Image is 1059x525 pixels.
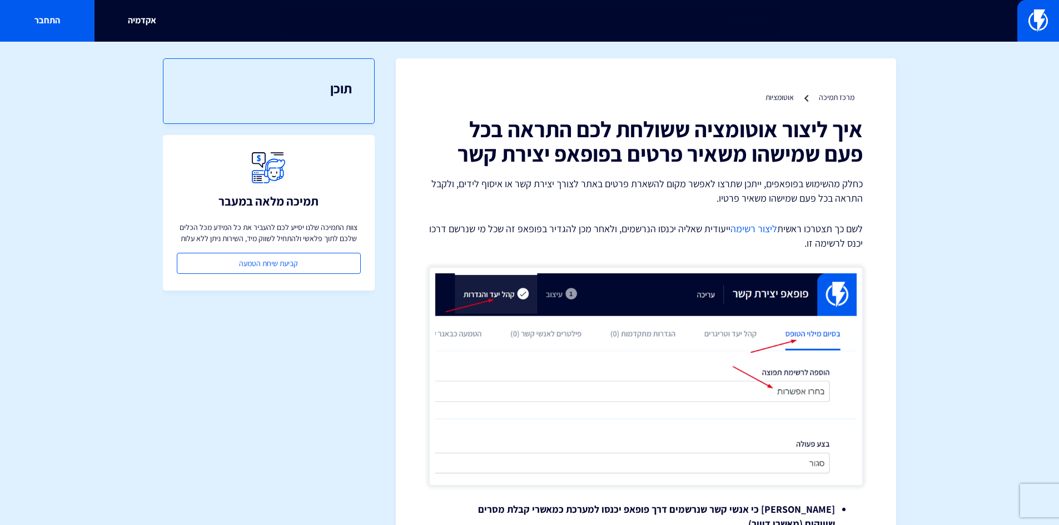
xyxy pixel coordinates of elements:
[280,8,780,34] input: חיפוש מהיר...
[218,194,319,208] h3: תמיכה מלאה במעבר
[429,117,863,166] h1: איך ליצור אוטומציה ששולחת לכם התראה בכל פעם שמישהו משאיר פרטים בפופאפ יצירת קשר
[429,222,863,250] p: לשם כך תצטרכו ראשית ייעודית שאליה יכנסו הנרשמים, ולאחר מכן להגדיר בפופאפ זה שכל מי שנרשם דרכו יכנ...
[819,92,854,102] a: מרכז תמיכה
[765,92,794,102] a: אוטומציות
[177,253,361,274] a: קביעת שיחת הטמעה
[186,81,352,96] h3: תוכן
[429,177,863,205] p: כחלק מהשימוש בפופאפים, ייתכן שתרצו לאפשר מקום להשארת פרטים באתר לצורך יצירת קשר או איסוף לידים, ו...
[177,222,361,244] p: צוות התמיכה שלנו יסייע לכם להעביר את כל המידע מכל הכלים שלכם לתוך פלאשי ולהתחיל לשווק מיד, השירות...
[730,222,777,235] a: ליצור רשימה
